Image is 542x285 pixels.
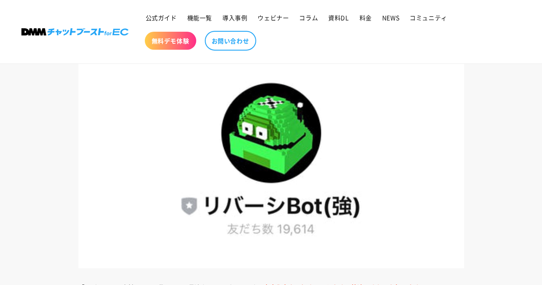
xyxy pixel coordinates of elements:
a: お問い合わせ [205,31,256,51]
a: 無料デモ体験 [145,32,196,50]
span: 導入事例 [222,14,247,21]
a: 資料DL [323,9,354,27]
span: NEWS [382,14,399,21]
span: コミュニティ [410,14,447,21]
span: 公式ガイド [146,14,177,21]
a: ウェビナー [252,9,294,27]
a: NEWS [377,9,404,27]
span: 料金 [359,14,372,21]
a: 公式ガイド [141,9,182,27]
span: 無料デモ体験 [152,37,189,45]
a: 導入事例 [217,9,252,27]
span: 資料DL [328,14,349,21]
a: 料金 [354,9,377,27]
span: お問い合わせ [212,37,249,45]
span: 機能一覧 [187,14,212,21]
img: 株式会社DMM Boost [21,28,129,36]
span: コラム [299,14,318,21]
a: コミュニティ [404,9,452,27]
a: 機能一覧 [182,9,217,27]
a: コラム [294,9,323,27]
span: ウェビナー [258,14,289,21]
